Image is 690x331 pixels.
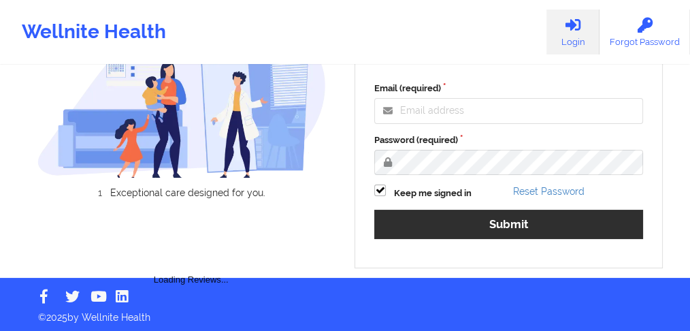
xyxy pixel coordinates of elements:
[374,210,643,239] button: Submit
[513,186,585,197] a: Reset Password
[37,20,327,178] img: wellnite-auth-hero_200.c722682e.png
[29,301,661,324] p: © 2025 by Wellnite Health
[374,82,643,95] label: Email (required)
[599,10,690,54] a: Forgot Password
[546,10,599,54] a: Login
[394,187,472,200] label: Keep me signed in
[374,98,643,124] input: Email address
[37,221,346,287] div: Loading Reviews...
[374,133,643,147] label: Password (required)
[49,187,326,198] li: Exceptional care designed for you.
